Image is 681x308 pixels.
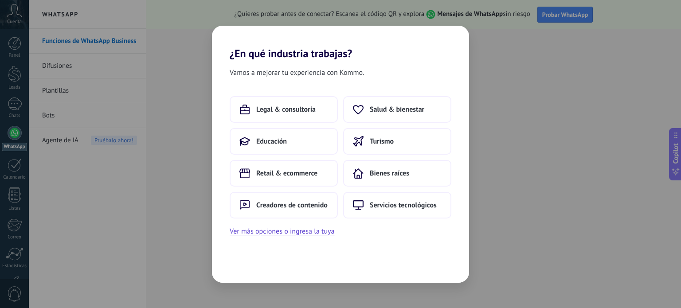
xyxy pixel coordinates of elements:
button: Creadores de contenido [230,192,338,218]
button: Servicios tecnológicos [343,192,451,218]
button: Bienes raíces [343,160,451,187]
button: Legal & consultoría [230,96,338,123]
h2: ¿En qué industria trabajas? [212,26,469,60]
span: Legal & consultoría [256,105,316,114]
span: Retail & ecommerce [256,169,317,178]
span: Salud & bienestar [370,105,424,114]
span: Creadores de contenido [256,201,328,210]
span: Turismo [370,137,394,146]
span: Servicios tecnológicos [370,201,437,210]
button: Ver más opciones o ingresa la tuya [230,226,334,237]
button: Educación [230,128,338,155]
span: Educación [256,137,287,146]
button: Salud & bienestar [343,96,451,123]
button: Retail & ecommerce [230,160,338,187]
span: Vamos a mejorar tu experiencia con Kommo. [230,67,364,78]
button: Turismo [343,128,451,155]
span: Bienes raíces [370,169,409,178]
